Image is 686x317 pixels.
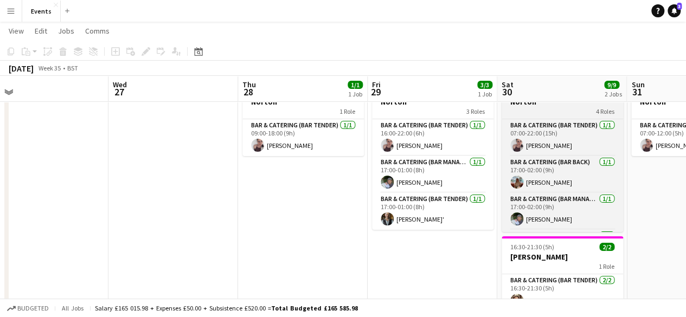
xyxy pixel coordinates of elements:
[478,90,492,98] div: 1 Job
[631,80,644,89] span: Sun
[242,72,364,156] app-job-card: 09:00-18:00 (9h)1/1[PERSON_NAME] - Chipping Norton1 RoleBar & Catering (Bar Tender)1/109:00-18:00...
[30,24,52,38] a: Edit
[370,86,381,98] span: 29
[58,26,74,36] span: Jobs
[372,80,381,89] span: Fri
[502,119,623,156] app-card-role: Bar & Catering (Bar Tender)1/107:00-22:00 (15h)[PERSON_NAME]
[95,304,358,312] div: Salary £165 015.98 + Expenses £50.00 + Subsistence £520.00 =
[67,64,78,72] div: BST
[17,305,49,312] span: Budgeted
[339,107,355,115] span: 1 Role
[36,64,63,72] span: Week 35
[9,63,34,74] div: [DATE]
[502,80,514,89] span: Sat
[4,24,28,38] a: View
[22,1,61,22] button: Events
[630,86,644,98] span: 31
[9,26,24,36] span: View
[242,80,256,89] span: Thu
[241,86,256,98] span: 28
[54,24,79,38] a: Jobs
[500,86,514,98] span: 30
[668,4,681,17] a: 3
[502,193,623,230] app-card-role: Bar & Catering (Bar Manager)1/117:00-02:00 (9h)[PERSON_NAME]
[81,24,114,38] a: Comms
[466,107,485,115] span: 3 Roles
[372,119,493,156] app-card-role: Bar & Catering (Bar Tender)1/116:00-22:00 (6h)[PERSON_NAME]
[502,156,623,193] app-card-role: Bar & Catering (Bar Back)1/117:00-02:00 (9h)[PERSON_NAME]
[477,81,492,89] span: 3/3
[85,26,110,36] span: Comms
[60,304,86,312] span: All jobs
[271,304,358,312] span: Total Budgeted £165 585.98
[242,119,364,156] app-card-role: Bar & Catering (Bar Tender)1/109:00-18:00 (9h)[PERSON_NAME]
[113,80,127,89] span: Wed
[605,90,621,98] div: 2 Jobs
[348,81,363,89] span: 1/1
[35,26,47,36] span: Edit
[510,243,554,251] span: 16:30-21:30 (5h)
[596,107,614,115] span: 4 Roles
[677,3,682,10] span: 3
[372,193,493,230] app-card-role: Bar & Catering (Bar Tender)1/117:00-01:00 (8h)[PERSON_NAME]'
[372,72,493,230] app-job-card: 16:00-01:00 (9h) (Sat)3/3[PERSON_NAME] - Chipping Norton3 RolesBar & Catering (Bar Tender)1/116:0...
[599,262,614,270] span: 1 Role
[5,302,50,314] button: Budgeted
[604,81,619,89] span: 9/9
[111,86,127,98] span: 27
[372,156,493,193] app-card-role: Bar & Catering (Bar Manager)1/117:00-01:00 (8h)[PERSON_NAME]
[599,243,614,251] span: 2/2
[502,72,623,232] app-job-card: 07:00-02:00 (19h) (Sun)7/7[PERSON_NAME] - Chipping Norton4 RolesBar & Catering (Bar Tender)1/107:...
[348,90,362,98] div: 1 Job
[502,252,623,262] h3: [PERSON_NAME]
[502,230,623,314] app-card-role: Bar & Catering (Bar Tender)4/4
